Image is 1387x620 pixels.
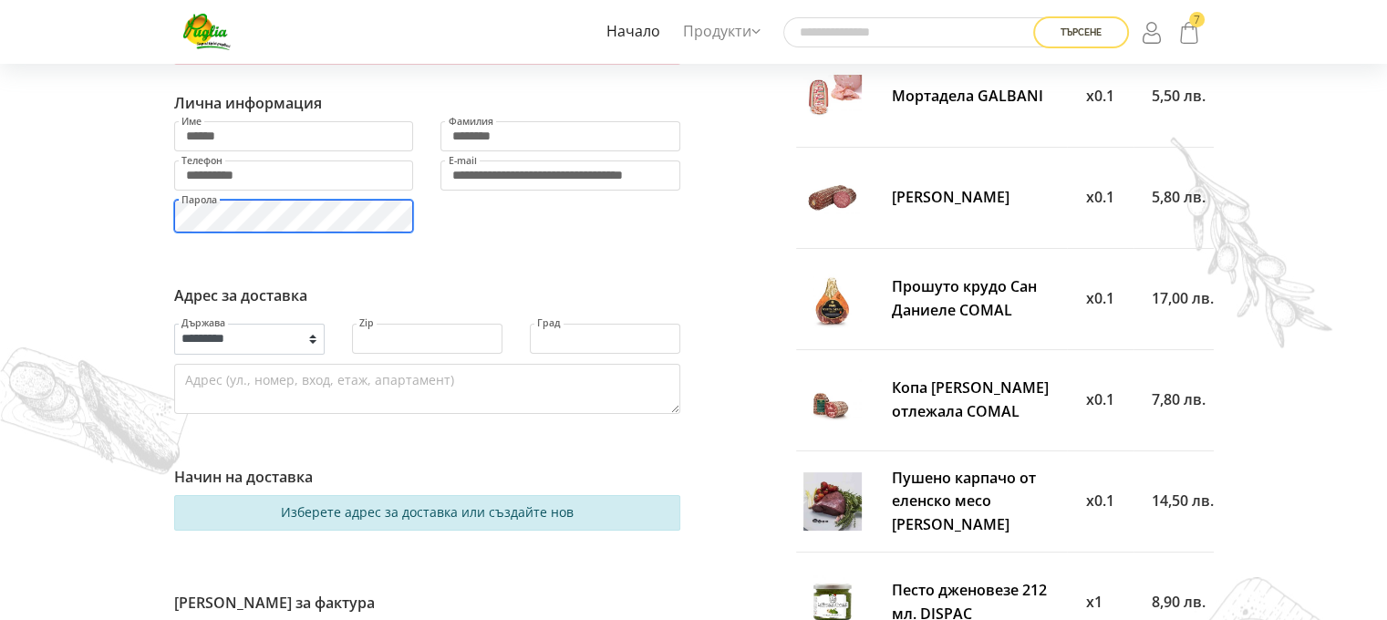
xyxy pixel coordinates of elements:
[1085,86,1113,106] span: x0.1
[783,17,1057,47] input: Търсене в сайта
[1152,187,1206,207] span: 5,80 лв.
[1174,15,1205,49] a: 7
[181,318,226,328] label: Държава
[358,318,375,328] label: Zip
[181,156,223,166] label: Телефон
[892,377,1049,421] a: Копа [PERSON_NAME] отлежала COMAL
[186,502,668,522] div: Изберете адрес за доставка или създайте нов
[1085,389,1113,409] span: x0.1
[602,11,665,53] a: Начало
[1085,491,1113,511] span: x0.1
[1138,15,1169,49] a: Login
[174,469,680,486] h6: Начин на доставка
[1152,491,1214,511] span: 14,50 лв.
[803,67,862,126] img: mortadela-galbani-thumb.jpg
[892,86,1043,106] a: Мортадела GALBANI
[174,287,680,305] h6: Адрес за доставка
[803,169,862,227] img: salam-milano-thumb.jpg
[1152,86,1206,106] span: 5,50 лв.
[174,594,680,612] h6: [PERSON_NAME] за фактура
[1189,12,1205,27] span: 7
[803,472,862,531] img: pusheno-karpacho-ot-elensko-meso-bernardini-thumb.jpg
[892,276,1037,320] a: Прошуто крудо Сан Даниеле COMAL
[1085,187,1113,207] span: x0.1
[1152,592,1206,612] span: 8,90 лв.
[448,156,478,166] label: E-mail
[184,374,455,387] label: Адрес (ул., номер, вход, етаж, апартамент)
[448,117,494,127] label: Фамилия
[803,371,862,429] img: kopa-di-parma-otlezhala-comal-thumb.jpg
[1085,592,1102,612] span: x1
[1152,288,1214,308] span: 17,00 лв.
[678,11,765,53] a: Продукти
[181,117,202,127] label: Име
[892,468,1036,534] a: Пушено карпачо от еленско месо [PERSON_NAME]
[536,318,562,328] label: Град
[1152,389,1206,409] span: 7,80 лв.
[1170,137,1332,348] img: demo
[1033,16,1129,48] button: Търсене
[1085,288,1113,308] span: x0.1
[803,270,862,328] img: proshuto-krudo-san-daniele-comal-thumb.jpg
[892,187,1009,207] a: [PERSON_NAME]
[181,195,218,205] label: Парола
[174,95,680,112] h6: Лична информация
